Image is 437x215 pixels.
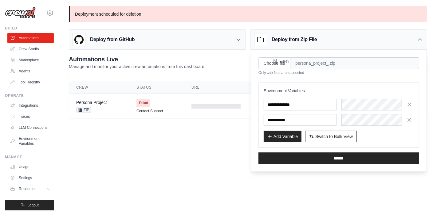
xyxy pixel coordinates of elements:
[264,88,414,94] h3: Environment Variables
[27,203,39,208] span: Logout
[7,134,54,148] a: Environment Variables
[5,200,54,210] button: Logout
[76,107,91,113] span: ZIP
[7,55,54,65] a: Marketplace
[5,93,54,98] div: Operate
[264,131,301,142] button: Add Variable
[258,70,419,75] p: Only .zip files are supported
[315,133,353,140] span: Switch to Bulk View
[73,33,85,46] img: GitHub Logo
[7,173,54,183] a: Settings
[7,33,54,43] a: Automations
[90,36,135,43] h3: Deploy from GitHub
[136,99,150,107] span: Failed
[69,81,129,94] th: Crew
[7,66,54,76] a: Agents
[136,109,163,113] a: Contact Support
[5,7,36,19] img: Logo
[7,184,54,194] button: Resources
[184,81,269,94] th: URL
[272,36,317,43] h3: Deploy from Zip File
[69,63,206,70] p: Manage and monitor your active crew automations from this dashboard.
[406,186,437,215] iframe: Chat Widget
[69,6,427,22] p: Deployment scheduled for deletion
[7,44,54,54] a: Crew Studio
[129,81,184,94] th: Status
[7,101,54,110] a: Integrations
[406,186,437,215] div: 聊天小工具
[7,123,54,132] a: LLM Connections
[7,112,54,121] a: Traces
[5,26,54,31] div: Build
[7,77,54,87] a: Tool Registry
[76,100,107,105] a: Persona Project
[305,131,357,142] button: Switch to Bulk View
[258,57,290,69] input: Choose file
[7,162,54,172] a: Usage
[290,57,419,69] span: persona_project_.zip
[5,155,54,159] div: Manage
[69,55,206,63] h2: Automations Live
[19,186,36,191] span: Resources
